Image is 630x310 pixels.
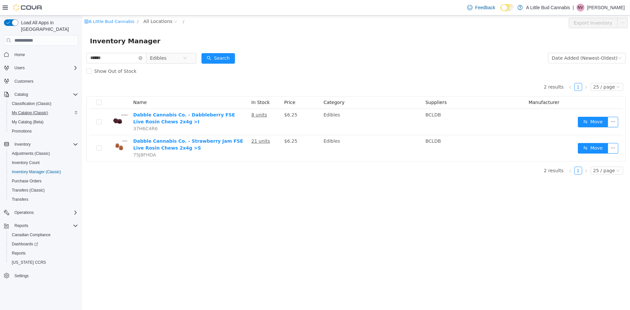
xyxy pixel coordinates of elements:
button: Inventory [12,140,33,148]
input: Dark Mode [500,4,514,11]
span: Load All Apps in [GEOGRAPHIC_DATA] [18,19,78,32]
span: / [55,4,56,9]
button: Export Inventory [487,2,535,13]
div: Date Added (Newest-Oldest) [470,38,535,48]
button: Home [1,50,81,59]
button: Catalog [1,90,81,99]
button: Transfers (Classic) [7,186,81,195]
a: 1 [493,68,500,75]
span: $6.25 [202,123,215,128]
span: Reports [14,223,28,228]
span: Home [12,50,78,58]
span: My Catalog (Beta) [9,118,78,126]
span: Category [241,84,262,90]
span: Reports [12,222,78,230]
i: icon: down [536,41,540,45]
span: Canadian Compliance [9,231,78,239]
li: Next Page [500,151,508,159]
span: My Catalog (Beta) [12,119,44,125]
button: Inventory Count [7,158,81,167]
span: Adjustments (Classic) [9,150,78,157]
li: 2 results [462,68,481,75]
li: 2 results [462,151,481,159]
span: Suppliers [343,84,365,90]
button: My Catalog (Beta) [7,117,81,127]
a: Settings [12,272,31,280]
button: Classification (Classic) [7,99,81,108]
span: Inventory Manager (Classic) [12,169,61,175]
a: My Catalog (Classic) [9,109,51,117]
a: Canadian Compliance [9,231,53,239]
span: Catalog [12,91,78,98]
img: Dabble Cannabis Co. - Strawberry Jam FSE Live Rosin Chews 2x4g >S hero shot [30,122,46,139]
span: Inventory [14,142,31,147]
button: icon: searchSearch [119,38,153,48]
span: Adjustments (Classic) [12,151,50,156]
a: icon: shopA Little Bud Cannabis [2,4,52,9]
i: icon: right [502,70,506,74]
span: Customers [14,79,33,84]
a: Purchase Orders [9,177,44,185]
div: Nick Vanderwal [577,4,584,11]
button: Catalog [12,91,31,98]
li: 1 [492,151,500,159]
span: Transfers (Classic) [9,186,78,194]
i: icon: down [534,153,538,158]
p: [PERSON_NAME] [587,4,625,11]
a: Dabble Cannabis Co. - Dabbleberry FSE Live Rosin Chews 2x4g >I [51,97,153,109]
span: Show Out of Stock [10,53,57,58]
span: Edibles [68,38,84,48]
p: | [573,4,574,11]
span: BCLDB [343,97,359,102]
td: Edibles [239,120,341,146]
img: Cova [13,4,43,11]
li: Previous Page [484,68,492,75]
a: Dashboards [9,240,41,248]
a: Dabble Cannabis Co. - Strawberry Jam FSE Live Rosin Chews 2x4g >S [51,123,161,135]
u: 21 units [169,123,188,128]
nav: Complex example [4,47,78,298]
a: Transfers [9,196,31,203]
span: Inventory Count [12,160,40,165]
button: Reports [7,249,81,258]
button: Transfers [7,195,81,204]
span: Transfers [12,197,28,202]
span: Transfers (Classic) [12,188,45,193]
span: Users [12,64,78,72]
button: Inventory [1,140,81,149]
span: Purchase Orders [9,177,78,185]
button: icon: swapMove [496,128,526,138]
button: Reports [1,221,81,230]
li: 1 [492,68,500,75]
span: Manufacturer [447,84,477,90]
i: icon: left [486,154,490,157]
a: Inventory Manager (Classic) [9,168,64,176]
span: Promotions [12,129,32,134]
span: All Locations [61,2,90,10]
span: In Stock [169,84,188,90]
span: Inventory Count [9,159,78,167]
u: 8 units [169,97,185,102]
i: icon: right [502,154,506,157]
a: [US_STATE] CCRS [9,258,49,266]
a: 1 [493,152,500,159]
span: / [101,4,102,9]
a: Dashboards [7,239,81,249]
a: Classification (Classic) [9,100,54,108]
button: icon: ellipsis [526,128,536,138]
span: Reports [9,249,78,257]
button: icon: ellipsis [535,2,546,13]
span: 37H6C4R6 [51,111,76,116]
span: Name [51,84,65,90]
a: My Catalog (Beta) [9,118,46,126]
span: Canadian Compliance [12,232,51,238]
a: Adjustments (Classic) [9,150,52,157]
a: Transfers (Classic) [9,186,47,194]
span: Settings [14,273,29,279]
li: Next Page [500,68,508,75]
a: Inventory Count [9,159,42,167]
button: Inventory Manager (Classic) [7,167,81,176]
span: Feedback [475,4,495,11]
span: Users [14,65,25,71]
